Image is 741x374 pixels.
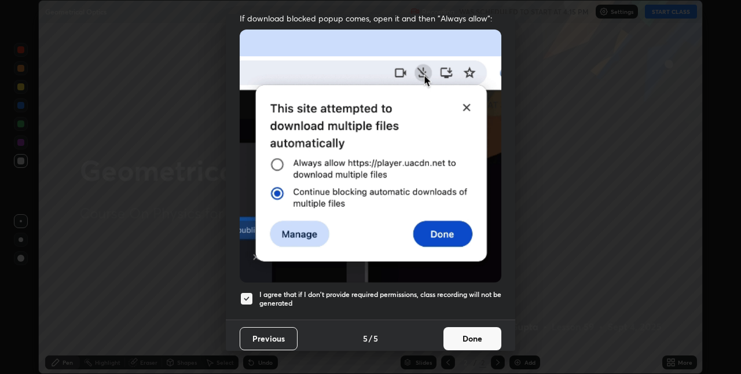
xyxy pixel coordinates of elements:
h4: 5 [373,332,378,344]
button: Previous [240,327,298,350]
img: downloads-permission-blocked.gif [240,30,501,283]
button: Done [443,327,501,350]
h4: / [369,332,372,344]
h4: 5 [363,332,368,344]
span: If download blocked popup comes, open it and then "Always allow": [240,13,501,24]
h5: I agree that if I don't provide required permissions, class recording will not be generated [259,290,501,308]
